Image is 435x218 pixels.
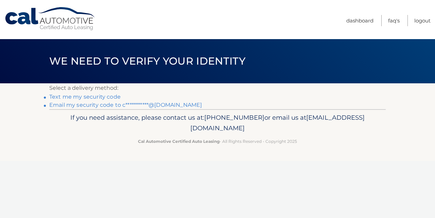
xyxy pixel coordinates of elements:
[4,7,96,31] a: Cal Automotive
[346,15,373,26] a: Dashboard
[54,138,381,145] p: - All Rights Reserved - Copyright 2025
[388,15,400,26] a: FAQ's
[414,15,431,26] a: Logout
[49,94,121,100] a: Text me my security code
[138,139,220,144] strong: Cal Automotive Certified Auto Leasing
[49,55,245,67] span: We need to verify your identity
[49,83,386,93] p: Select a delivery method:
[54,112,381,134] p: If you need assistance, please contact us at: or email us at
[204,114,264,121] span: [PHONE_NUMBER]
